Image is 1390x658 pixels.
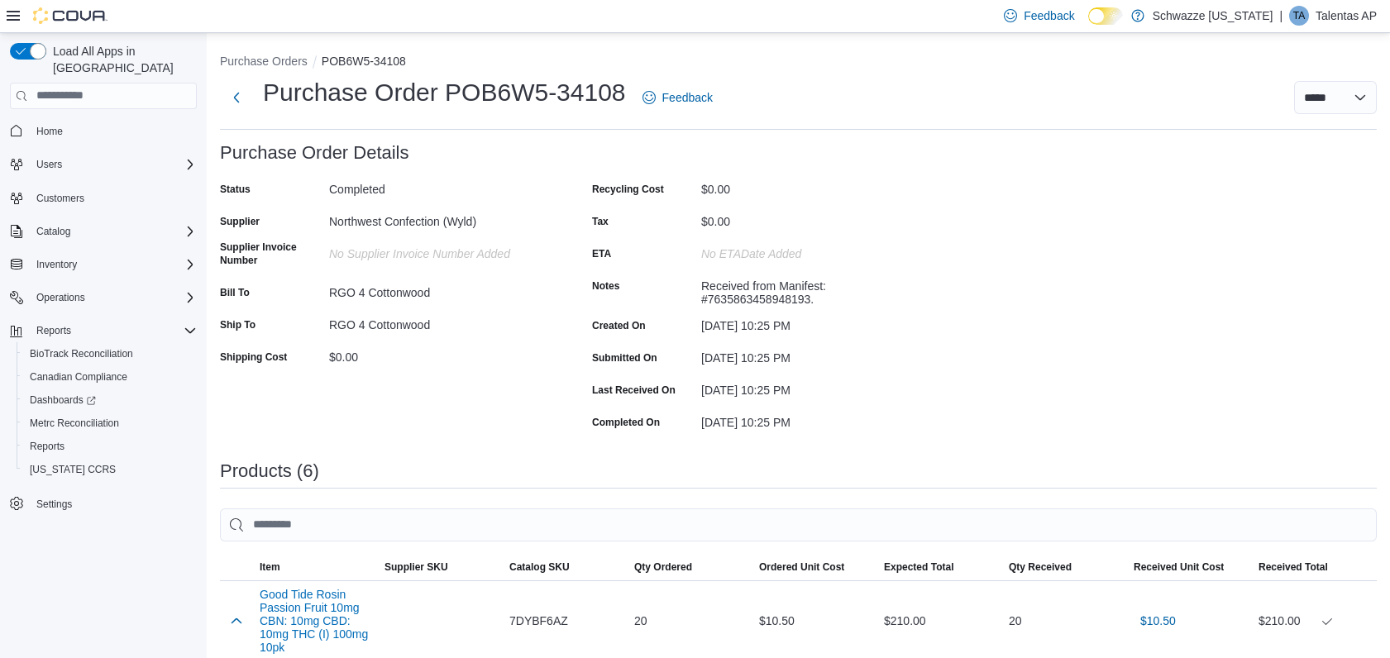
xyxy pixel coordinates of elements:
h1: Purchase Order POB6W5-34108 [263,76,626,109]
button: BioTrack Reconciliation [17,342,203,365]
div: [DATE] 10:25 PM [701,312,923,332]
span: Canadian Compliance [30,370,127,384]
label: Bill To [220,286,250,299]
span: Reports [36,324,71,337]
span: Qty Ordered [634,560,692,574]
a: [US_STATE] CCRS [23,460,122,479]
button: Users [3,153,203,176]
button: Operations [3,286,203,309]
a: Reports [23,436,71,456]
span: Operations [30,288,197,308]
span: Home [36,125,63,138]
h3: Purchase Order Details [220,143,409,163]
span: Settings [36,498,72,511]
span: Feedback [1024,7,1074,24]
div: Received from Manifest: #7635863458948193. [701,273,923,306]
div: 20 [1002,604,1127,637]
span: Load All Apps in [GEOGRAPHIC_DATA] [46,43,197,76]
span: BioTrack Reconciliation [23,344,197,364]
button: Metrc Reconciliation [17,412,203,435]
label: Status [220,183,251,196]
button: Good Tide Rosin Passion Fruit 10mg CBN: 10mg CBD: 10mg THC (I) 100mg 10pk [260,588,371,654]
button: Home [3,119,203,143]
button: Inventory [3,253,203,276]
label: Shipping Cost [220,350,287,364]
span: Reports [30,321,197,341]
button: Customers [3,186,203,210]
span: Catalog [30,222,197,241]
span: Customers [36,192,84,205]
span: Reports [23,436,197,456]
span: Received Total [1259,560,1328,574]
label: Last Received On [592,384,676,397]
span: Operations [36,291,85,304]
button: Item [253,554,378,580]
p: | [1279,6,1283,26]
button: Reports [3,319,203,342]
span: Qty Received [1009,560,1072,574]
button: Qty Ordered [628,554,752,580]
span: TA [1293,6,1305,26]
button: Catalog [30,222,77,241]
span: Users [36,158,62,171]
button: Catalog SKU [503,554,628,580]
label: Ship To [220,318,256,331]
span: Metrc Reconciliation [23,413,197,433]
label: Supplier Invoice Number [220,241,322,267]
span: Metrc Reconciliation [30,417,119,430]
span: Customers [30,188,197,208]
span: Supplier SKU [385,560,448,574]
a: Dashboards [17,389,203,412]
span: Users [30,155,197,174]
div: $10.50 [752,604,877,637]
button: [US_STATE] CCRS [17,458,203,481]
a: Settings [30,494,79,514]
nav: Complex example [10,112,197,559]
a: Dashboards [23,390,103,410]
div: $0.00 [329,344,551,364]
div: $210.00 [1259,611,1370,631]
span: Canadian Compliance [23,367,197,387]
button: Operations [30,288,92,308]
a: BioTrack Reconciliation [23,344,140,364]
div: RGO 4 Cottonwood [329,312,551,331]
span: Catalog [36,225,70,238]
a: Metrc Reconciliation [23,413,126,433]
label: Completed On [592,416,660,429]
span: Home [30,121,197,141]
input: Dark Mode [1088,7,1123,25]
button: Ordered Unit Cost [752,554,877,580]
a: Home [30,122,69,141]
label: Created On [592,319,646,332]
span: Inventory [30,255,197,274]
span: Dashboards [23,390,197,410]
div: Northwest Confection (Wyld) [329,208,551,228]
div: No ETADate added [701,241,923,260]
div: RGO 4 Cottonwood [329,279,551,299]
button: Settings [3,491,203,515]
span: Settings [30,493,197,513]
a: Canadian Compliance [23,367,134,387]
div: [DATE] 10:25 PM [701,345,923,365]
button: Qty Received [1002,554,1127,580]
button: Expected Total [877,554,1002,580]
button: Users [30,155,69,174]
span: Feedback [662,89,713,106]
span: Dashboards [30,393,96,407]
img: Cova [33,7,107,24]
span: Dark Mode [1088,25,1089,26]
p: Schwazze [US_STATE] [1153,6,1273,26]
div: [DATE] 10:25 PM [701,409,923,429]
div: $0.00 [701,208,923,228]
button: Canadian Compliance [17,365,203,389]
button: Reports [17,435,203,458]
button: Next [220,81,253,114]
button: Received Total [1252,554,1377,580]
div: No Supplier Invoice Number added [329,241,551,260]
label: Supplier [220,215,260,228]
button: Purchase Orders [220,55,308,68]
button: Reports [30,321,78,341]
button: Catalog [3,220,203,243]
div: $210.00 [877,604,1002,637]
span: Received Unit Cost [1134,560,1224,574]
